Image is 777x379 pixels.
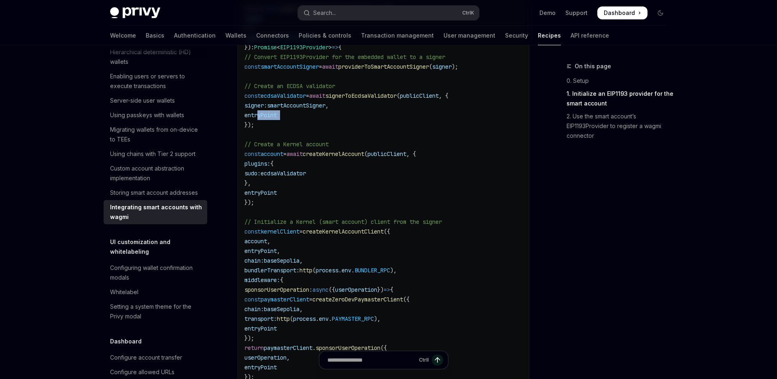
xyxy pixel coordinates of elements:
[597,6,647,19] a: Dashboard
[325,102,329,109] span: ,
[325,92,397,99] span: signerToEcdsaValidator
[575,61,611,71] span: On this page
[244,267,299,274] span: bundlerTransport:
[104,147,207,161] a: Using chains with Tier 2 support
[316,344,380,352] span: sponsorUserOperation
[270,160,274,167] span: {
[244,315,277,322] span: transport:
[280,276,283,284] span: {
[244,228,261,235] span: const
[312,344,316,352] span: .
[384,228,390,235] span: ({
[110,125,202,144] div: Migrating wallets from on-device to TEEs
[390,267,397,274] span: ),
[567,74,673,87] a: 0. Setup
[104,299,207,324] a: Setting a system theme for the Privy modal
[335,286,377,293] span: userOperation
[104,122,207,147] a: Migrating wallets from on-device to TEEs
[110,72,202,91] div: Enabling users or servers to execute transactions
[332,44,338,51] span: =>
[303,228,384,235] span: createKernelAccountClient
[110,202,202,222] div: Integrating smart accounts with wagmi
[244,296,261,303] span: const
[264,305,299,313] span: baseSepolia
[110,337,142,346] h5: Dashboard
[104,200,207,224] a: Integrating smart accounts with wagmi
[374,315,380,322] span: ),
[319,63,322,70] span: =
[390,286,393,293] span: {
[277,247,280,255] span: ,
[244,179,251,187] span: },
[261,170,306,177] span: ecdsaValidator
[299,257,303,264] span: ,
[384,286,390,293] span: =>
[244,335,254,342] span: });
[283,150,287,158] span: =
[299,26,351,45] a: Policies & controls
[254,44,277,51] span: Promise
[110,149,195,159] div: Using chains with Tier 2 support
[244,189,277,196] span: entryPoint
[110,188,198,198] div: Storing smart account addresses
[261,228,299,235] span: kernelClient
[244,238,267,245] span: account
[567,110,673,142] a: 2. Use the smart account’s EIP1193Provider to register a wagmi connector
[104,185,207,200] a: Storing smart account addresses
[338,44,342,51] span: {
[342,267,351,274] span: env
[539,9,556,17] a: Demo
[604,9,635,17] span: Dashboard
[261,296,309,303] span: paymasterClient
[104,285,207,299] a: Whitelabel
[299,267,312,274] span: http
[567,87,673,110] a: 1. Initialize an EIP1193 provider for the smart account
[225,26,246,45] a: Wallets
[298,6,479,20] button: Open search
[505,26,528,45] a: Security
[432,354,443,366] button: Send message
[110,367,174,377] div: Configure allowed URLs
[244,112,277,119] span: entryPoint
[312,267,316,274] span: (
[355,267,390,274] span: BUNDLER_RPC
[444,26,495,45] a: User management
[110,353,182,362] div: Configure account transfer
[432,63,452,70] span: signer
[306,92,309,99] span: =
[264,344,312,352] span: paymasterClient
[244,344,264,352] span: return
[261,92,306,99] span: ecdsaValidator
[244,141,329,148] span: // Create a Kernel account
[338,63,429,70] span: providerToSmartAccountSigner
[312,296,403,303] span: createZeroDevPaymasterClient
[110,26,136,45] a: Welcome
[299,305,303,313] span: ,
[377,286,384,293] span: })
[309,92,325,99] span: await
[244,325,277,332] span: entryPoint
[277,44,280,51] span: <
[110,237,207,257] h5: UI customization and whitelabeling
[244,92,261,99] span: const
[256,26,289,45] a: Connectors
[287,150,303,158] span: await
[277,315,290,322] span: http
[439,92,448,99] span: , {
[244,199,254,206] span: });
[104,161,207,185] a: Custom account abstraction implementation
[244,305,264,313] span: chain:
[571,26,609,45] a: API reference
[110,7,160,19] img: dark logo
[313,8,336,18] div: Search...
[403,296,410,303] span: ({
[267,238,270,245] span: ,
[364,150,367,158] span: (
[429,63,432,70] span: (
[244,257,264,264] span: chain:
[462,10,474,16] span: Ctrl K
[244,276,280,284] span: middleware:
[110,263,202,282] div: Configuring wallet confirmation modals
[361,26,434,45] a: Transaction management
[299,228,303,235] span: =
